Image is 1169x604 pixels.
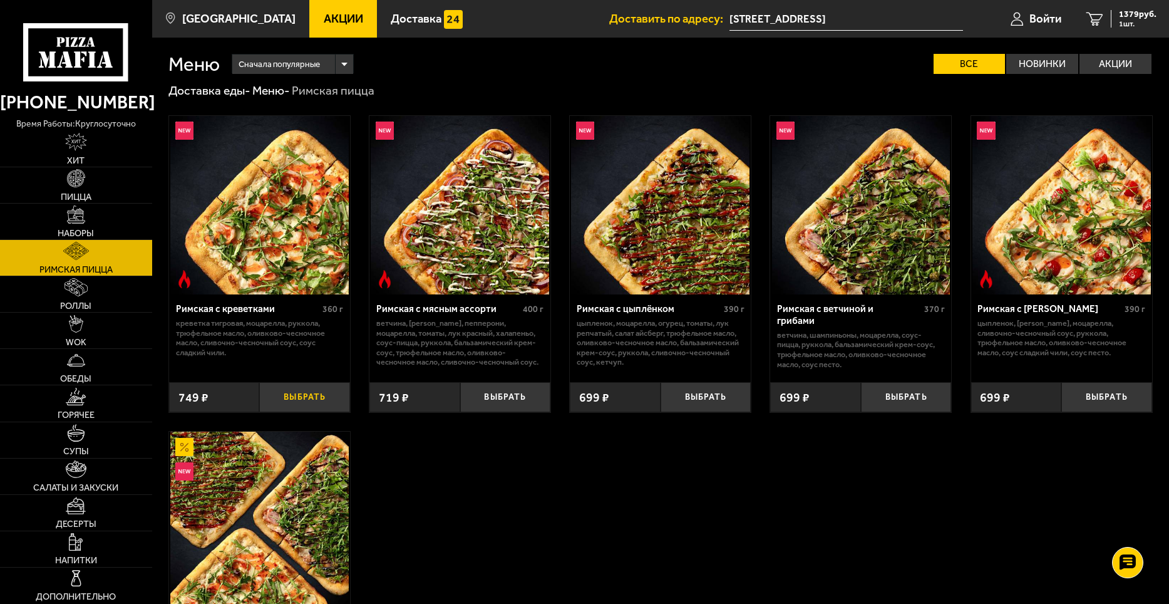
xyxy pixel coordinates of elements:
button: Выбрать [1061,382,1152,412]
img: Новинка [175,462,193,481]
img: 15daf4d41897b9f0e9f617042186c801.svg [444,10,462,28]
span: 699 ₽ [579,392,609,404]
img: Острое блюдо [977,270,995,288]
label: Все [934,54,1006,74]
img: Новинка [576,122,594,140]
span: Войти [1029,13,1061,25]
span: 699 ₽ [780,392,810,404]
p: ветчина, шампиньоны, моцарелла, соус-пицца, руккола, бальзамический крем-соус, трюфельное масло, ... [777,330,945,369]
span: WOK [66,338,86,346]
span: 699 ₽ [980,392,1010,404]
img: Римская с мясным ассорти [371,116,549,294]
span: 390 г [724,304,744,315]
span: [GEOGRAPHIC_DATA] [182,13,296,25]
img: Акционный [175,438,193,456]
span: Роллы [60,301,91,310]
span: Дополнительно [36,592,116,601]
span: 370 г [924,304,945,315]
span: Доставка [391,13,441,25]
span: Супы [63,447,89,456]
img: Новинка [175,122,193,140]
label: Акции [1079,54,1151,74]
span: 360 г [322,304,343,315]
div: Римская с [PERSON_NAME] [977,303,1121,315]
span: Десерты [56,519,96,528]
span: 719 ₽ [379,392,409,404]
span: Сначала популярные [239,53,320,76]
a: Доставка еды- [168,83,250,98]
a: НовинкаОстрое блюдоРимская с томатами черри [971,116,1152,294]
img: Римская с цыплёнком [571,116,749,294]
p: цыпленок, моцарелла, огурец, томаты, лук репчатый, салат айсберг, трюфельное масло, оливково-чесн... [577,318,744,367]
span: 400 г [523,304,543,315]
span: Обеды [60,374,91,383]
span: Наборы [58,229,94,237]
span: 749 ₽ [178,392,209,404]
div: Римская с цыплёнком [577,303,721,315]
button: Выбрать [259,382,350,412]
img: Острое блюдо [376,270,394,288]
img: Новинка [776,122,795,140]
span: Серебристый бульвар, 5к1 [729,8,963,31]
h1: Меню [168,55,220,74]
p: цыпленок, [PERSON_NAME], моцарелла, сливочно-чесночный соус, руккола, трюфельное масло, оливково-... [977,318,1145,357]
span: 1379 руб. [1119,10,1156,19]
div: Римская с креветками [176,303,320,315]
button: Выбрать [460,382,551,412]
span: Римская пицца [39,265,113,274]
div: Римская пицца [292,83,374,98]
span: 390 г [1125,304,1145,315]
input: Ваш адрес доставки [729,8,963,31]
label: Новинки [1006,54,1078,74]
span: Салаты и закуски [33,483,118,492]
span: 1 шт. [1119,20,1156,28]
div: Римская с ветчиной и грибами [777,303,921,326]
span: Хит [67,156,85,165]
span: Пицца [61,192,91,201]
button: Выбрать [861,382,952,412]
a: Меню- [252,83,290,98]
img: Римская с креветками [170,116,349,294]
a: НовинкаОстрое блюдоРимская с мясным ассорти [369,116,550,294]
a: НовинкаРимская с ветчиной и грибами [770,116,951,294]
img: Новинка [376,122,394,140]
p: ветчина, [PERSON_NAME], пепперони, моцарелла, томаты, лук красный, халапеньо, соус-пицца, руккола... [376,318,544,367]
span: Напитки [55,556,97,565]
span: Акции [324,13,363,25]
span: Доставить по адресу: [609,13,729,25]
p: креветка тигровая, моцарелла, руккола, трюфельное масло, оливково-чесночное масло, сливочно-чесно... [176,318,344,357]
img: Острое блюдо [175,270,193,288]
div: Римская с мясным ассорти [376,303,520,315]
img: Новинка [977,122,995,140]
button: Выбрать [661,382,751,412]
img: Римская с ветчиной и грибами [772,116,950,294]
a: НовинкаРимская с цыплёнком [570,116,751,294]
a: НовинкаОстрое блюдоРимская с креветками [169,116,350,294]
span: Горячее [58,410,95,419]
img: Римская с томатами черри [972,116,1151,294]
